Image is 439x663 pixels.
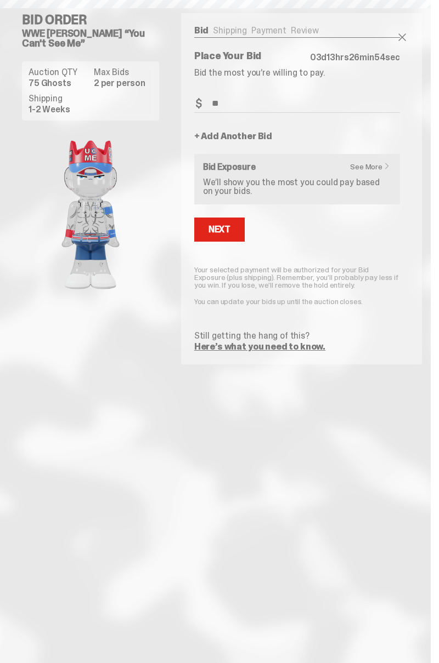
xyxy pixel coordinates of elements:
img: product image [22,129,159,300]
span: 26 [349,52,360,63]
span: 13 [327,52,335,63]
a: Bid [194,25,209,36]
p: We’ll show you the most you could pay based on your bids. [203,178,391,196]
a: + Add Another Bid [194,132,272,141]
p: You can update your bids up until the auction closes. [194,298,400,305]
dd: 2 per person [94,79,153,88]
p: Place Your Bid [194,51,310,61]
dt: Shipping [29,94,87,103]
p: Bid the most you’re willing to pay. [194,68,400,77]
dd: 75 Ghosts [29,79,87,88]
dd: 1-2 Weeks [29,105,87,114]
dt: Auction QTY [29,68,87,77]
p: Still getting the hang of this? [194,331,400,340]
span: 54 [374,52,386,63]
p: d hrs min sec [310,53,400,62]
span: $ [195,98,202,109]
a: See More [350,163,396,170]
span: 03 [310,52,322,63]
p: Your selected payment will be authorized for your Bid Exposure (plus shipping). Remember, you’ll ... [194,266,400,289]
h4: Bid Order [22,13,168,26]
div: Next [209,225,230,234]
h6: Bid Exposure [203,163,391,172]
a: Here’s what you need to know. [194,341,325,352]
dt: Max Bids [94,68,153,77]
button: Next [194,218,245,242]
h5: WWE [PERSON_NAME] “You Can't See Me” [22,28,168,48]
